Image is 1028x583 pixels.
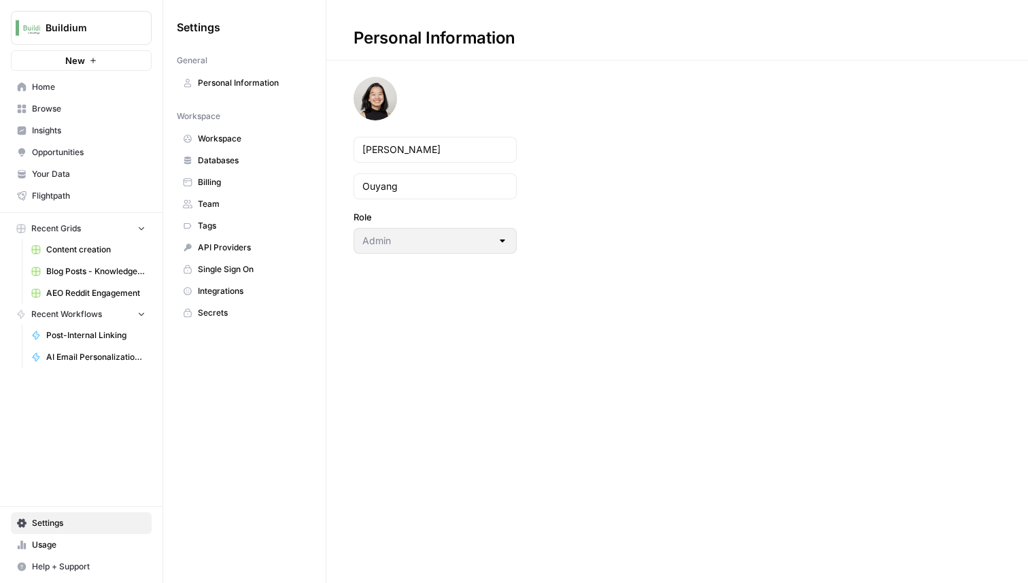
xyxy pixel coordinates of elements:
[177,171,312,193] a: Billing
[177,193,312,215] a: Team
[11,76,152,98] a: Home
[65,54,85,67] span: New
[11,11,152,45] button: Workspace: Buildium
[46,287,145,299] span: AEO Reddit Engagement
[46,244,145,256] span: Content creation
[198,263,306,276] span: Single Sign On
[25,282,152,304] a: AEO Reddit Engagement
[11,556,152,578] button: Help + Support
[16,16,40,40] img: Buildium Logo
[198,307,306,319] span: Secrets
[11,98,152,120] a: Browse
[198,77,306,89] span: Personal Information
[354,210,517,224] label: Role
[11,141,152,163] a: Opportunities
[354,77,397,120] img: avatar
[177,237,312,259] a: API Providers
[11,163,152,185] a: Your Data
[11,534,152,556] a: Usage
[177,150,312,171] a: Databases
[32,124,145,137] span: Insights
[177,280,312,302] a: Integrations
[46,21,128,35] span: Buildium
[11,304,152,324] button: Recent Workflows
[198,133,306,145] span: Workspace
[32,103,145,115] span: Browse
[46,329,145,342] span: Post-Internal Linking
[177,19,220,35] span: Settings
[177,72,312,94] a: Personal Information
[32,539,145,551] span: Usage
[25,261,152,282] a: Blog Posts - Knowledge Base.csv
[198,220,306,232] span: Tags
[11,218,152,239] button: Recent Grids
[46,265,145,278] span: Blog Posts - Knowledge Base.csv
[11,185,152,207] a: Flightpath
[11,50,152,71] button: New
[198,176,306,188] span: Billing
[177,110,220,122] span: Workspace
[326,27,543,49] div: Personal Information
[32,81,145,93] span: Home
[177,54,207,67] span: General
[177,215,312,237] a: Tags
[177,259,312,280] a: Single Sign On
[11,512,152,534] a: Settings
[32,190,145,202] span: Flightpath
[32,146,145,159] span: Opportunities
[25,346,152,368] a: AI Email Personalization + Buyer Summary V2
[11,120,152,141] a: Insights
[25,324,152,346] a: Post-Internal Linking
[198,285,306,297] span: Integrations
[31,308,102,320] span: Recent Workflows
[25,239,152,261] a: Content creation
[32,561,145,573] span: Help + Support
[198,154,306,167] span: Databases
[31,222,81,235] span: Recent Grids
[32,168,145,180] span: Your Data
[46,351,145,363] span: AI Email Personalization + Buyer Summary V2
[198,241,306,254] span: API Providers
[198,198,306,210] span: Team
[177,302,312,324] a: Secrets
[32,517,145,529] span: Settings
[177,128,312,150] a: Workspace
